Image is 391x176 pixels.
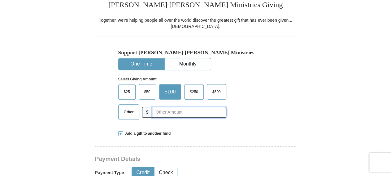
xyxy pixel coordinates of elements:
h3: Payment Details [95,156,253,163]
div: Together, we're helping people all over the world discover the greatest gift that has ever been g... [95,17,296,29]
input: Other Amount [152,107,226,118]
span: Other [121,107,137,117]
h5: Payment Type [95,170,124,175]
span: $100 [162,87,179,97]
button: Monthly [165,58,211,70]
span: $250 [187,87,201,97]
span: $25 [121,87,133,97]
h5: Support [PERSON_NAME] [PERSON_NAME] Ministries [118,49,273,56]
span: Add a gift to another fund [123,131,171,136]
strong: Select Giving Amount [118,77,157,81]
span: $ [142,107,153,118]
button: One-Time [119,58,164,70]
span: $500 [209,87,224,97]
span: $50 [141,87,154,97]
